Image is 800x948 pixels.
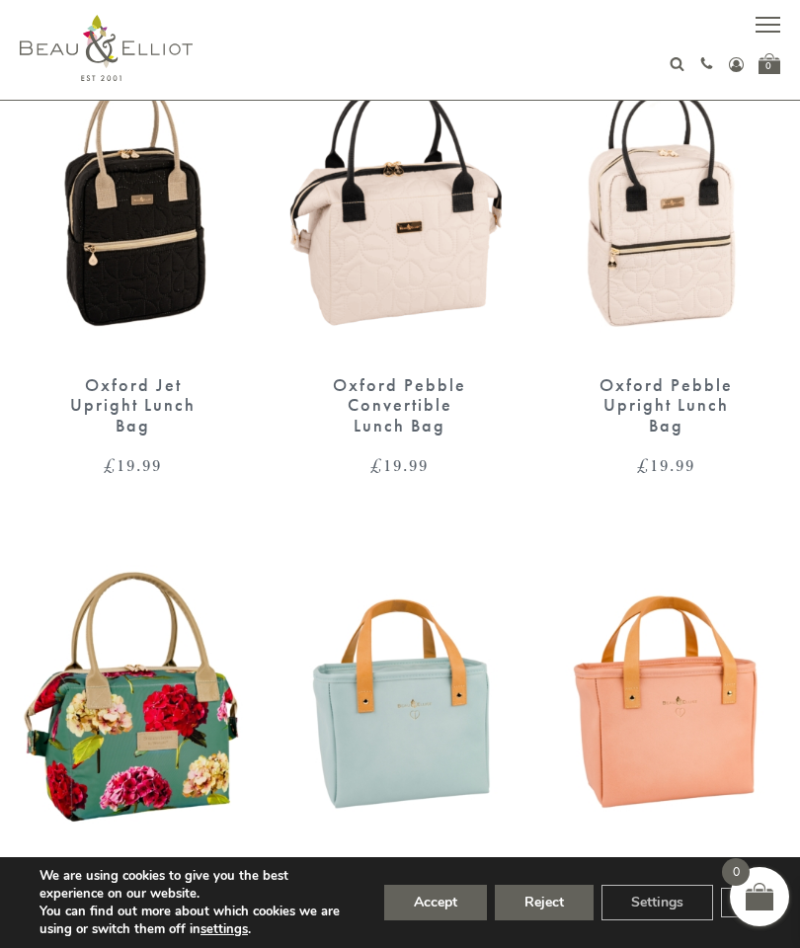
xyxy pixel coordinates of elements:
[759,53,780,74] a: 0
[200,920,248,938] button: settings
[20,15,193,81] img: logo
[721,888,757,917] button: Close GDPR Cookie Banner
[495,885,594,920] button: Reject
[370,453,429,477] bdi: 19.99
[20,62,247,474] a: Oxford Jet Upright Lunch Bag £19.99
[370,453,383,477] span: £
[286,553,514,945] a: Lexington lunch bag eau de nil Lexington Lunch Bag Eau de Nil £22.99
[601,885,713,920] button: Settings
[286,553,514,846] img: Lexington lunch bag eau de nil
[553,62,780,474] a: Oxford Pebble Upright Lunch Bag £19.99
[40,867,357,903] p: We are using cookies to give you the best experience on our website.
[104,453,162,477] bdi: 19.99
[104,453,117,477] span: £
[553,553,780,846] img: Lexington lunch bag blush
[553,553,780,945] a: Lexington lunch bag blush Lexington Lunch Bag Blush £22.99
[20,553,247,846] img: Sarah Kelleher convertible lunch bag teal
[637,453,695,477] bdi: 19.99
[40,903,357,938] p: You can find out more about which cookies we are using or switch them off in .
[722,858,750,886] span: 0
[637,453,650,477] span: £
[384,885,487,920] button: Accept
[588,375,746,436] div: Oxford Pebble Upright Lunch Bag
[286,62,514,474] a: Oxford Pebble Convertible Lunch Bag £19.99
[54,375,212,436] div: Oxford Jet Upright Lunch Bag
[321,375,479,436] div: Oxford Pebble Convertible Lunch Bag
